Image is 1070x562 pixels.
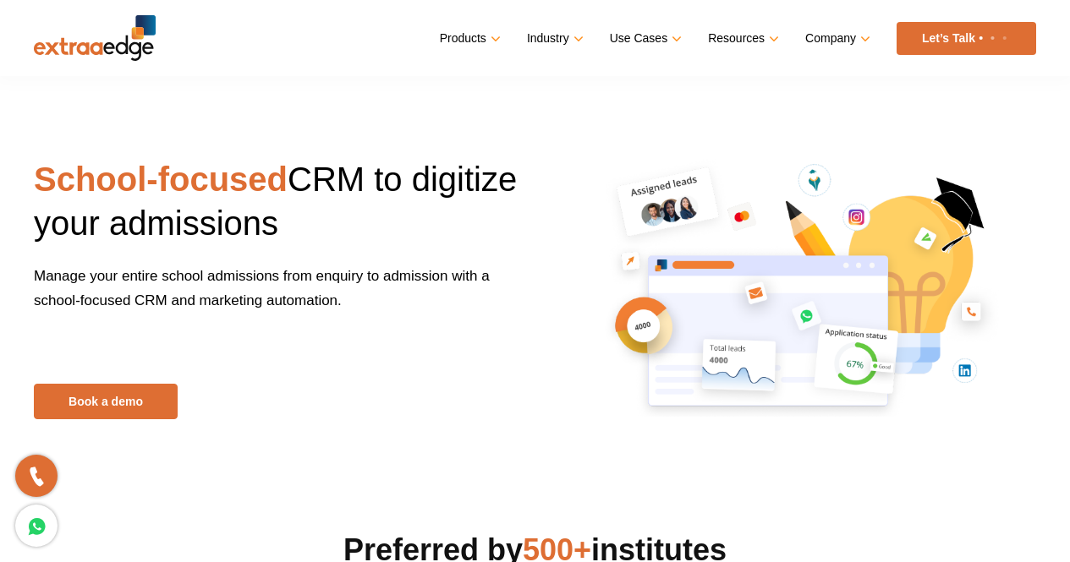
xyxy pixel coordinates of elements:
a: Company [805,26,867,51]
img: school-focused-crm [584,141,1026,435]
a: Industry [527,26,580,51]
strong: School-focused [34,161,288,198]
p: Manage your entire school admissions from enquiry to admission with a school-focused CRM and mark... [34,264,523,336]
a: Products [440,26,497,51]
a: Use Cases [610,26,678,51]
h1: CRM to digitize your admissions [34,157,523,264]
a: Resources [708,26,776,51]
a: Book a demo [34,384,178,419]
a: Let’s Talk [897,22,1036,55]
